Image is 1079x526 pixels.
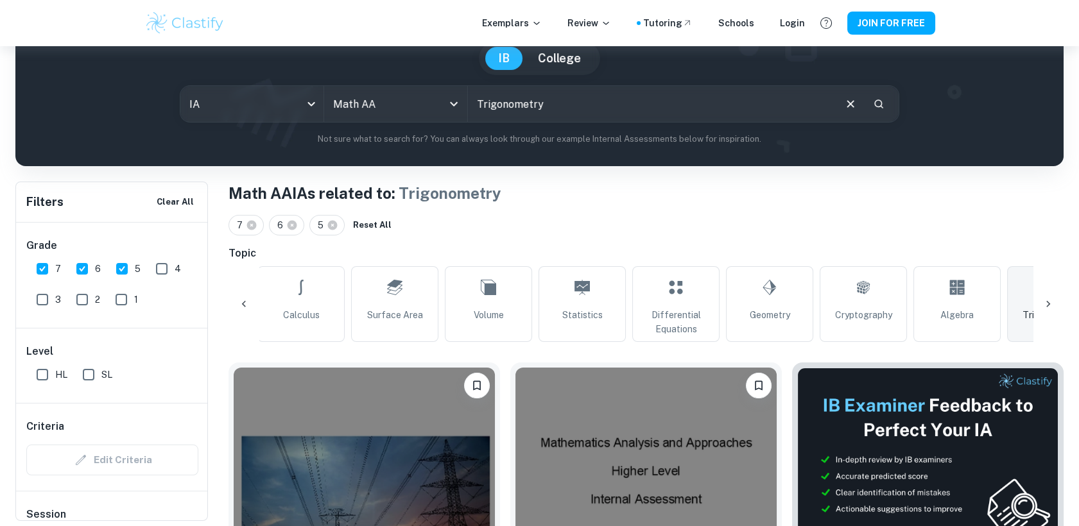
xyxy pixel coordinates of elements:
[144,10,226,36] img: Clastify logo
[780,16,805,30] a: Login
[868,93,890,115] button: Search
[277,218,289,232] span: 6
[153,192,197,212] button: Clear All
[815,12,837,34] button: Help and Feedback
[175,262,181,276] span: 4
[350,216,395,235] button: Reset All
[746,373,772,398] button: Please log in to bookmark exemplars
[55,262,61,276] span: 7
[643,16,693,30] a: Tutoring
[26,193,64,211] h6: Filters
[229,246,1064,261] h6: Topic
[180,86,324,122] div: IA
[525,47,594,70] button: College
[482,16,542,30] p: Exemplars
[940,308,974,322] span: Algebra
[26,445,198,475] div: Criteria filters are unavailable when searching by topic
[399,184,501,202] span: Trigonometry
[26,419,64,434] h6: Criteria
[95,262,101,276] span: 6
[229,182,1064,205] h1: Math AA IAs related to:
[1023,308,1079,322] span: Trigonometry
[269,215,304,235] div: 6
[445,95,463,113] button: Open
[718,16,754,30] a: Schools
[847,12,935,35] button: JOIN FOR FREE
[134,293,138,307] span: 1
[135,262,141,276] span: 5
[95,293,100,307] span: 2
[464,373,490,398] button: Please log in to bookmark exemplars
[309,215,345,235] div: 5
[283,308,320,322] span: Calculus
[26,344,198,359] h6: Level
[101,368,112,382] span: SL
[26,238,198,253] h6: Grade
[835,308,892,322] span: Cryptography
[750,308,790,322] span: Geometry
[567,16,611,30] p: Review
[55,293,61,307] span: 3
[26,133,1053,146] p: Not sure what to search for? You can always look through our example Internal Assessments below f...
[237,218,248,232] span: 7
[229,215,264,235] div: 7
[318,218,329,232] span: 5
[562,308,603,322] span: Statistics
[485,47,522,70] button: IB
[55,368,67,382] span: HL
[367,308,423,322] span: Surface Area
[474,308,504,322] span: Volume
[468,86,833,122] input: E.g. modelling a logo, player arrangements, shape of an egg...
[838,92,863,116] button: Clear
[638,308,714,336] span: Differential Equations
